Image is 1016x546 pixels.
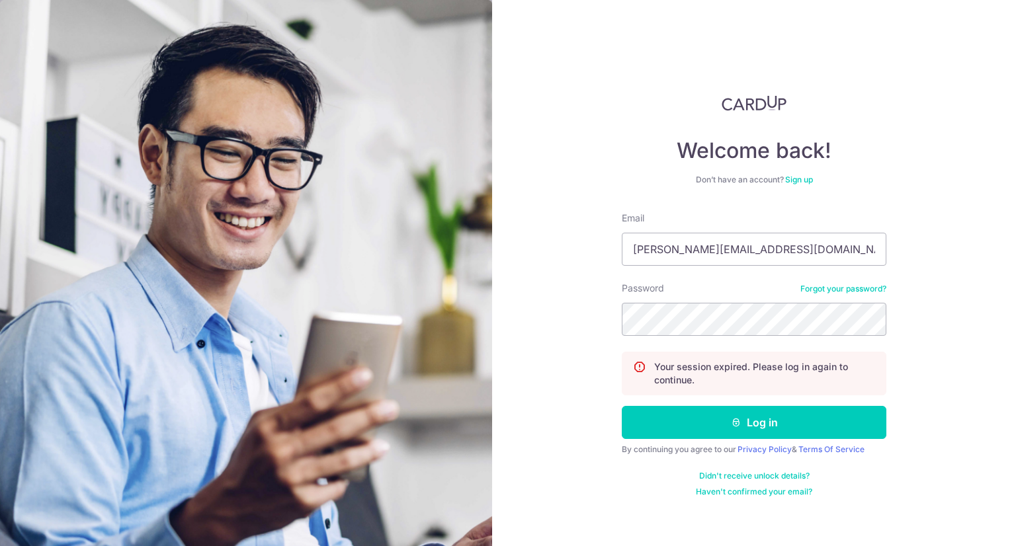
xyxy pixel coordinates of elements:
[622,282,664,295] label: Password
[699,471,810,481] a: Didn't receive unlock details?
[622,212,644,225] label: Email
[622,233,886,266] input: Enter your Email
[622,444,886,455] div: By continuing you agree to our &
[622,137,886,164] h4: Welcome back!
[622,406,886,439] button: Log in
[696,487,812,497] a: Haven't confirmed your email?
[654,360,875,387] p: Your session expired. Please log in again to continue.
[738,444,792,454] a: Privacy Policy
[798,444,865,454] a: Terms Of Service
[622,175,886,185] div: Don’t have an account?
[800,284,886,294] a: Forgot your password?
[785,175,813,184] a: Sign up
[722,95,786,111] img: CardUp Logo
